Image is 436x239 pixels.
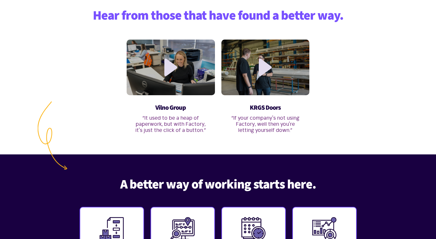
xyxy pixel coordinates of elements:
h2: Hear from those that have found a better way. [80,8,357,23]
h3: KRGS Doors [229,104,302,112]
iframe: Chat Widget [329,170,436,239]
h3: Vilno Group [134,104,207,112]
p: “It used to be a heap of paperwork, but with Factory, it's just the click of a button.” [134,115,207,133]
h2: A better way of working starts here. [80,177,357,192]
p: “If your company's not using Factory, well then you're letting yourself down.” [229,115,302,133]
